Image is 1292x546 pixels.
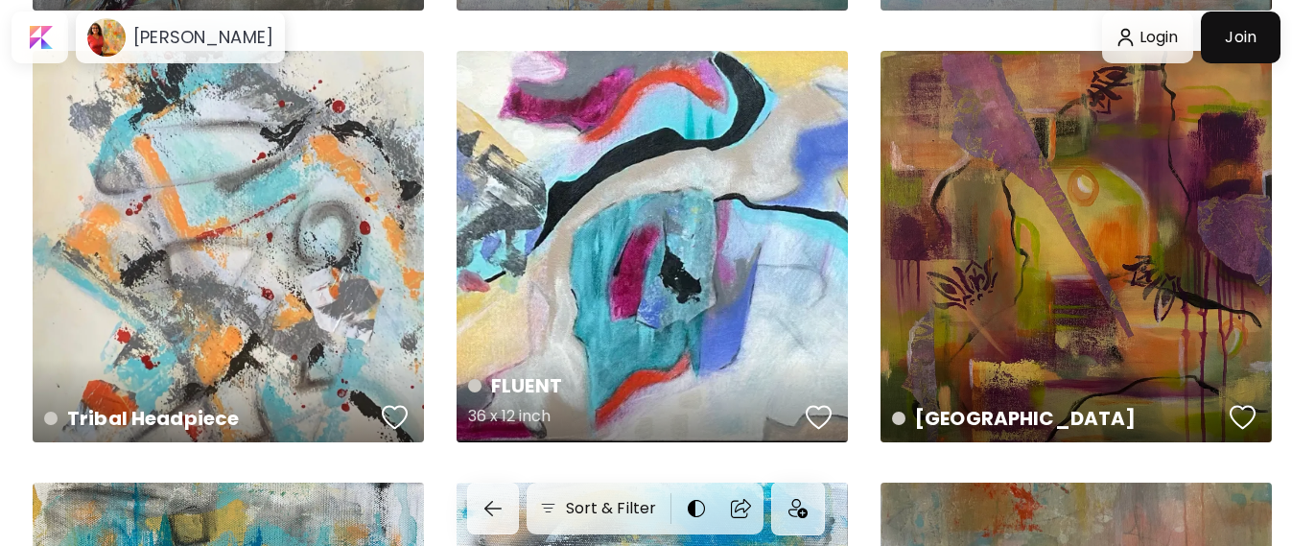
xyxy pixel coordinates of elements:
[467,483,519,534] button: back
[457,51,848,442] a: FLUENT36 x 12 inchfavoriteshttps://cdn.kaleido.art/CDN/Artwork/162230/Primary/medium.webp?updated...
[33,51,424,442] a: Tribal Headpiecefavoriteshttps://cdn.kaleido.art/CDN/Artwork/162606/Primary/medium.webp?updated=7...
[892,404,1223,433] h4: [GEOGRAPHIC_DATA]
[44,404,375,433] h4: Tribal Headpiece
[482,497,505,520] img: back
[467,483,527,534] a: back
[1201,12,1280,63] a: Join
[1225,398,1261,437] button: favorites
[377,398,413,437] button: favorites
[468,400,799,439] h5: 36 x 12 inch
[788,499,808,518] img: icon
[881,51,1272,442] a: [GEOGRAPHIC_DATA]favoriteshttps://cdn.kaleido.art/CDN/Artwork/162204/Primary/medium.webp?updated=...
[468,371,799,400] h4: FLUENT
[801,398,837,437] button: favorites
[133,26,273,49] h6: [PERSON_NAME]
[566,497,657,520] h6: Sort & Filter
